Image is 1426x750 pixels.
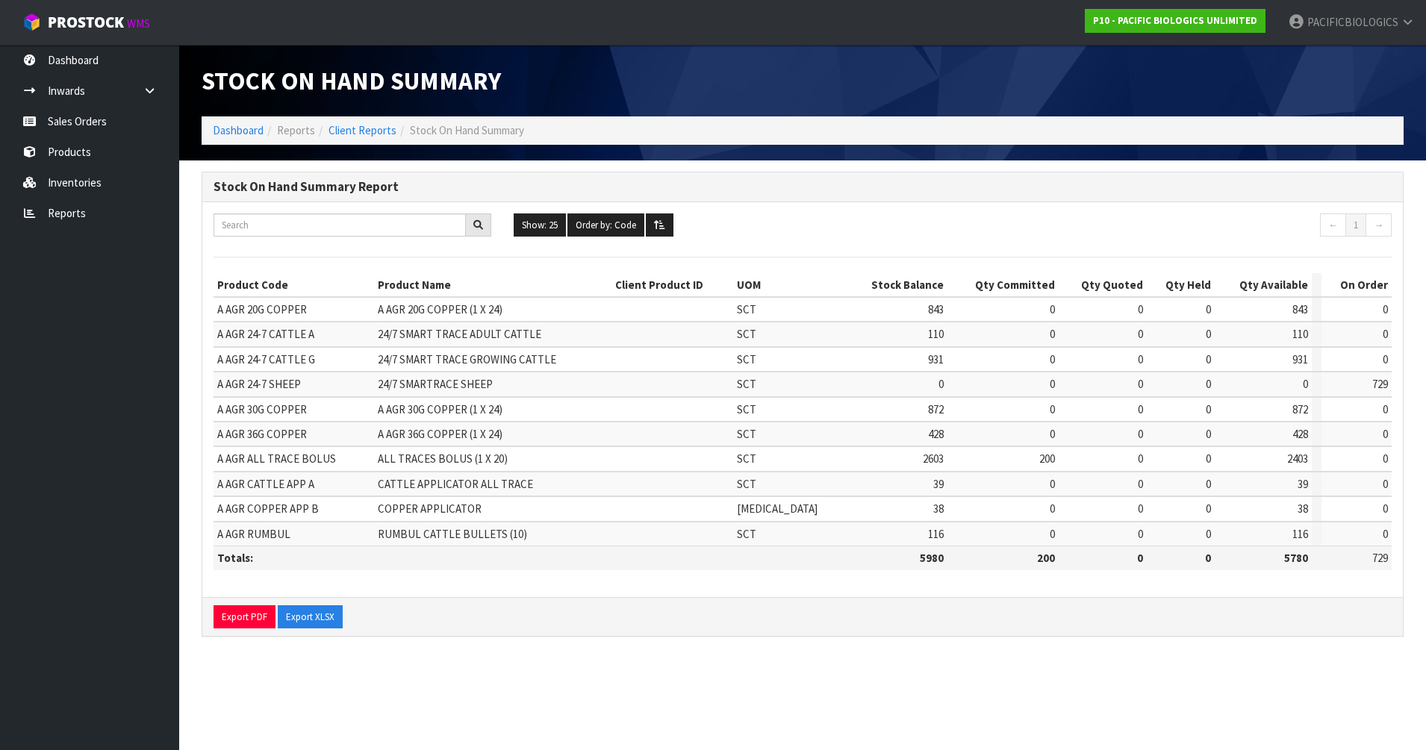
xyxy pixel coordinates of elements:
[1206,302,1211,316] span: 0
[278,605,343,629] button: Export XLSX
[938,377,944,391] span: 0
[514,213,566,237] button: Show: 25
[1039,451,1055,466] span: 200
[1298,501,1308,516] span: 38
[1114,213,1392,241] nav: Page navigation
[378,402,502,416] span: A AGR 30G COPPER (1 X 24)
[933,477,944,491] span: 39
[214,605,275,629] button: Export PDF
[277,123,315,137] span: Reports
[1383,352,1388,366] span: 0
[1366,213,1392,237] a: →
[1138,402,1143,416] span: 0
[217,327,314,341] span: A AGR 24-7 CATTLE A
[845,273,947,297] th: Stock Balance
[217,427,307,441] span: A AGR 36G COPPER
[933,501,944,516] span: 38
[1321,273,1392,297] th: On Order
[1345,213,1366,237] a: 1
[1137,551,1143,565] strong: 0
[1050,477,1055,491] span: 0
[329,123,396,137] a: Client Reports
[214,180,1392,194] h3: Stock On Hand Summary Report
[217,377,301,391] span: A AGR 24-7 SHEEP
[1138,377,1143,391] span: 0
[378,451,508,466] span: ALL TRACES BOLUS (1 X 20)
[378,527,527,541] span: RUMBUL CATTLE BULLETS (10)
[1383,477,1388,491] span: 0
[1050,501,1055,516] span: 0
[928,327,944,341] span: 110
[378,327,541,341] span: 24/7 SMART TRACE ADULT CATTLE
[737,402,756,416] span: SCT
[214,213,466,237] input: Search
[567,213,644,237] button: Order by: Code
[928,402,944,416] span: 872
[1284,551,1308,565] strong: 5780
[737,501,818,516] span: [MEDICAL_DATA]
[920,551,944,565] strong: 5980
[737,527,756,541] span: SCT
[217,551,253,565] strong: Totals:
[378,477,533,491] span: CATTLE APPLICATOR ALL TRACE
[1206,477,1211,491] span: 0
[1138,477,1143,491] span: 0
[1050,527,1055,541] span: 0
[1320,213,1346,237] a: ←
[1138,427,1143,441] span: 0
[1383,427,1388,441] span: 0
[378,501,482,516] span: COPPER APPLICATOR
[48,13,124,32] span: ProStock
[214,273,374,297] th: Product Code
[1206,527,1211,541] span: 0
[1050,427,1055,441] span: 0
[928,352,944,366] span: 931
[737,451,756,466] span: SCT
[217,352,315,366] span: A AGR 24-7 CATTLE G
[1372,551,1388,565] span: 729
[213,123,264,137] a: Dashboard
[1138,302,1143,316] span: 0
[1205,551,1211,565] strong: 0
[378,302,502,316] span: A AGR 20G COPPER (1 X 24)
[737,477,756,491] span: SCT
[1383,501,1388,516] span: 0
[1138,501,1143,516] span: 0
[410,123,524,137] span: Stock On Hand Summary
[1093,14,1257,27] strong: P10 - PACIFIC BIOLOGICS UNLIMITED
[1303,377,1308,391] span: 0
[923,451,944,466] span: 2603
[1292,352,1308,366] span: 931
[1206,427,1211,441] span: 0
[1059,273,1148,297] th: Qty Quoted
[928,302,944,316] span: 843
[1147,273,1214,297] th: Qty Held
[928,427,944,441] span: 428
[611,273,733,297] th: Client Product ID
[1050,327,1055,341] span: 0
[737,327,756,341] span: SCT
[1138,451,1143,466] span: 0
[1292,302,1308,316] span: 843
[928,527,944,541] span: 116
[1050,352,1055,366] span: 0
[202,65,501,96] span: Stock On Hand Summary
[1372,377,1388,391] span: 729
[1037,551,1055,565] strong: 200
[127,16,150,31] small: WMS
[1383,451,1388,466] span: 0
[733,273,845,297] th: UOM
[1383,402,1388,416] span: 0
[378,377,493,391] span: 24/7 SMARTRACE SHEEP
[22,13,41,31] img: cube-alt.png
[1206,377,1211,391] span: 0
[378,427,502,441] span: A AGR 36G COPPER (1 X 24)
[1383,527,1388,541] span: 0
[1138,527,1143,541] span: 0
[217,501,319,516] span: A AGR COPPER APP B
[1138,327,1143,341] span: 0
[1138,352,1143,366] span: 0
[217,527,290,541] span: A AGR RUMBUL
[1292,402,1308,416] span: 872
[1206,352,1211,366] span: 0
